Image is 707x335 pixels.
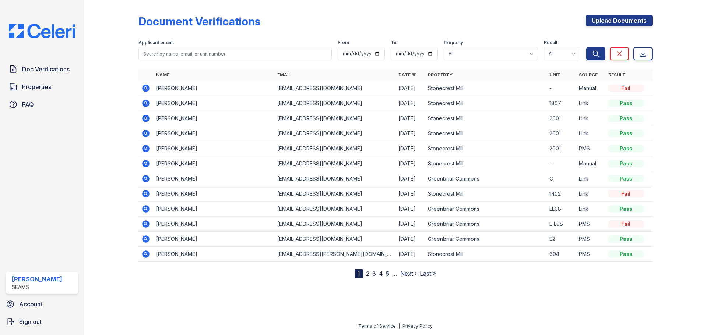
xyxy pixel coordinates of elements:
td: LL08 [546,202,576,217]
span: FAQ [22,100,34,109]
td: - [546,81,576,96]
td: [EMAIL_ADDRESS][DOMAIN_NAME] [274,186,395,202]
a: Upload Documents [586,15,653,26]
td: [PERSON_NAME] [153,202,274,217]
div: Fail [608,85,644,92]
a: 2 [366,270,369,277]
td: Link [576,96,605,111]
div: [PERSON_NAME] [12,275,62,284]
td: [DATE] [395,217,425,232]
td: [PERSON_NAME] [153,247,274,262]
td: Stonecrest Mill [425,156,546,171]
td: Stonecrest Mill [425,247,546,262]
td: [DATE] [395,96,425,111]
td: 1402 [546,186,576,202]
td: [PERSON_NAME] [153,96,274,111]
input: Search by name, email, or unit number [138,47,332,60]
label: Property [444,40,463,46]
div: Fail [608,190,644,197]
td: G [546,171,576,186]
td: [PERSON_NAME] [153,156,274,171]
td: Stonecrest Mill [425,141,546,156]
a: Account [3,297,81,311]
div: Pass [608,115,644,122]
td: Link [576,202,605,217]
td: [DATE] [395,126,425,141]
td: Greenbriar Commons [425,202,546,217]
td: [DATE] [395,202,425,217]
img: CE_Logo_Blue-a8612792a0a2168367f1c8372b55b34899dd931a85d93a1a3d3e32e68fde9ad4.png [3,24,81,38]
div: 1 [355,269,363,278]
a: Terms of Service [358,323,396,329]
td: Manual [576,81,605,96]
td: L-L08 [546,217,576,232]
td: [EMAIL_ADDRESS][DOMAIN_NAME] [274,141,395,156]
div: Document Verifications [138,15,260,28]
a: Properties [6,79,78,94]
td: 2001 [546,141,576,156]
a: Property [428,72,453,78]
a: FAQ [6,97,78,112]
td: PMS [576,141,605,156]
a: 5 [386,270,389,277]
td: [EMAIL_ADDRESS][DOMAIN_NAME] [274,111,395,126]
td: Stonecrest Mill [425,96,546,111]
td: [PERSON_NAME] [153,232,274,247]
td: [PERSON_NAME] [153,141,274,156]
td: Greenbriar Commons [425,232,546,247]
td: [EMAIL_ADDRESS][DOMAIN_NAME] [274,126,395,141]
label: To [391,40,397,46]
td: PMS [576,247,605,262]
td: E2 [546,232,576,247]
a: 4 [379,270,383,277]
div: Pass [608,145,644,152]
td: Stonecrest Mill [425,186,546,202]
td: [PERSON_NAME] [153,126,274,141]
td: [DATE] [395,186,425,202]
td: [DATE] [395,156,425,171]
td: PMS [576,232,605,247]
td: [EMAIL_ADDRESS][DOMAIN_NAME] [274,232,395,247]
td: [PERSON_NAME] [153,186,274,202]
td: Link [576,111,605,126]
label: Result [544,40,557,46]
a: Source [579,72,598,78]
td: Link [576,126,605,141]
td: [DATE] [395,232,425,247]
td: [EMAIL_ADDRESS][DOMAIN_NAME] [274,81,395,96]
a: Next › [400,270,417,277]
td: [DATE] [395,111,425,126]
td: [EMAIL_ADDRESS][DOMAIN_NAME] [274,202,395,217]
td: Stonecrest Mill [425,111,546,126]
div: SEAMS [12,284,62,291]
td: Link [576,186,605,202]
td: PMS [576,217,605,232]
a: Unit [549,72,560,78]
div: | [398,323,400,329]
td: Stonecrest Mill [425,126,546,141]
a: 3 [372,270,376,277]
td: [EMAIL_ADDRESS][DOMAIN_NAME] [274,96,395,111]
div: Pass [608,100,644,107]
div: Pass [608,130,644,137]
td: [PERSON_NAME] [153,217,274,232]
span: Doc Verifications [22,65,70,74]
td: 604 [546,247,576,262]
td: 2001 [546,126,576,141]
td: Greenbriar Commons [425,171,546,186]
span: Account [19,300,42,309]
button: Sign out [3,314,81,329]
td: Stonecrest Mill [425,81,546,96]
td: 2001 [546,111,576,126]
td: 1807 [546,96,576,111]
span: Sign out [19,317,42,326]
div: Pass [608,175,644,182]
td: [PERSON_NAME] [153,111,274,126]
div: Pass [608,205,644,213]
a: Doc Verifications [6,62,78,76]
a: Name [156,72,169,78]
td: [PERSON_NAME] [153,171,274,186]
td: [PERSON_NAME] [153,81,274,96]
span: Properties [22,82,51,91]
td: [EMAIL_ADDRESS][DOMAIN_NAME] [274,217,395,232]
